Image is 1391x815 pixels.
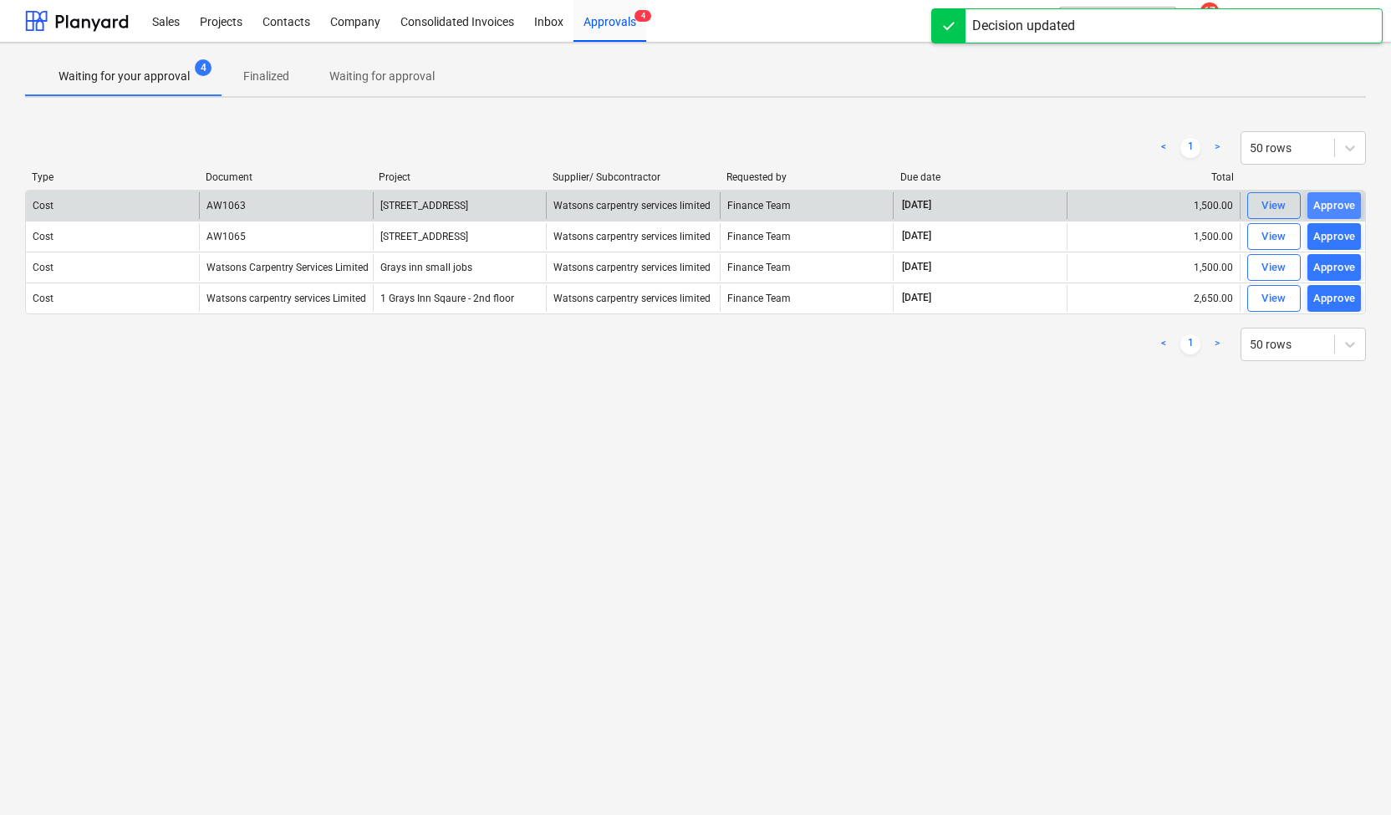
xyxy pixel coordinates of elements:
[900,291,933,305] span: [DATE]
[1180,334,1200,354] a: Page 1 is your current page
[553,171,713,183] div: Supplier/ Subcontractor
[1247,223,1301,250] button: View
[1313,289,1356,308] div: Approve
[33,293,53,304] div: Cost
[379,171,539,183] div: Project
[206,262,369,273] div: Watsons Carpentry Services Limited
[1261,227,1287,247] div: View
[634,10,651,22] span: 4
[1067,285,1240,312] div: 2,650.00
[243,68,289,85] p: Finalized
[1154,138,1174,158] a: Previous page
[546,254,719,281] div: Watsons carpentry services limited
[900,229,933,243] span: [DATE]
[720,254,893,281] div: Finance Team
[1207,334,1227,354] a: Next page
[206,171,366,183] div: Document
[1313,258,1356,278] div: Approve
[380,262,472,273] span: Grays inn small jobs
[720,192,893,219] div: Finance Team
[720,223,893,250] div: Finance Team
[32,171,192,183] div: Type
[546,285,719,312] div: Watsons carpentry services limited
[900,171,1061,183] div: Due date
[1307,223,1361,250] button: Approve
[720,285,893,312] div: Finance Team
[726,171,887,183] div: Requested by
[1154,334,1174,354] a: Previous page
[1180,138,1200,158] a: Page 1 is your current page
[380,200,468,211] span: 10a South Square
[1207,138,1227,158] a: Next page
[546,192,719,219] div: Watsons carpentry services limited
[59,68,190,85] p: Waiting for your approval
[1073,171,1234,183] div: Total
[972,16,1075,36] div: Decision updated
[206,293,366,304] div: Watsons carpentry services Limited
[33,200,53,211] div: Cost
[206,200,246,211] div: AW1063
[1261,196,1287,216] div: View
[1247,254,1301,281] button: View
[380,231,468,242] span: 1 South Square
[33,262,53,273] div: Cost
[1067,192,1240,219] div: 1,500.00
[33,231,53,242] div: Cost
[900,260,933,274] span: [DATE]
[1307,254,1361,281] button: Approve
[546,223,719,250] div: Watsons carpentry services limited
[1261,289,1287,308] div: View
[329,68,435,85] p: Waiting for approval
[195,59,211,76] span: 4
[1247,285,1301,312] button: View
[1067,254,1240,281] div: 1,500.00
[380,293,514,304] span: 1 Grays Inn Sqaure - 2nd floor
[1307,285,1361,312] button: Approve
[1307,192,1361,219] button: Approve
[1067,223,1240,250] div: 1,500.00
[1313,227,1356,247] div: Approve
[206,231,246,242] div: AW1065
[900,198,933,212] span: [DATE]
[1261,258,1287,278] div: View
[1247,192,1301,219] button: View
[1313,196,1356,216] div: Approve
